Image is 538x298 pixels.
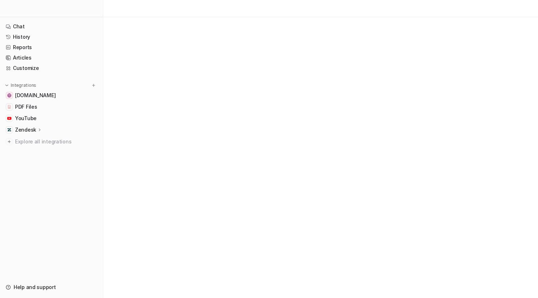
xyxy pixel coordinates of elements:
[3,113,100,123] a: YouTubeYouTube
[3,137,100,147] a: Explore all integrations
[15,115,37,122] span: YouTube
[15,136,97,147] span: Explore all integrations
[3,282,100,292] a: Help and support
[91,83,96,88] img: menu_add.svg
[15,126,36,133] p: Zendesk
[7,93,11,98] img: www.evobike.se
[7,105,11,109] img: PDF Files
[3,82,38,89] button: Integrations
[3,22,100,32] a: Chat
[6,138,13,145] img: explore all integrations
[7,128,11,132] img: Zendesk
[3,53,100,63] a: Articles
[3,90,100,100] a: www.evobike.se[DOMAIN_NAME]
[15,103,37,110] span: PDF Files
[11,82,36,88] p: Integrations
[3,42,100,52] a: Reports
[4,83,9,88] img: expand menu
[3,63,100,73] a: Customize
[3,32,100,42] a: History
[3,102,100,112] a: PDF FilesPDF Files
[15,92,56,99] span: [DOMAIN_NAME]
[7,116,11,120] img: YouTube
